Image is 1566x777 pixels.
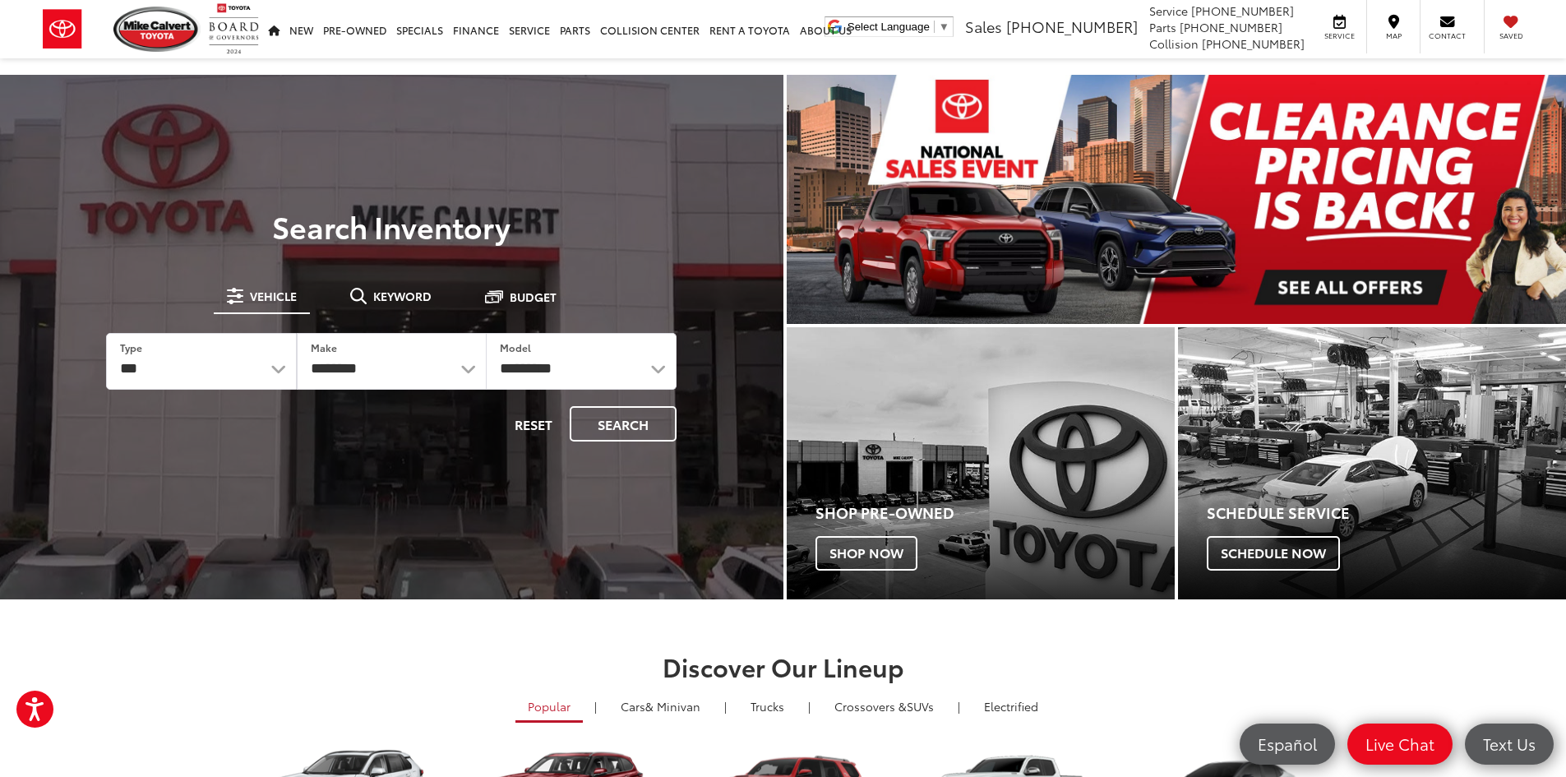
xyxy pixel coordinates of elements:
span: Live Chat [1357,733,1443,754]
span: Text Us [1475,733,1544,754]
span: Service [1149,2,1188,19]
a: Live Chat [1347,724,1453,765]
span: & Minivan [645,698,700,715]
a: Cars [608,692,713,720]
span: Schedule Now [1207,536,1340,571]
span: Select Language [848,21,930,33]
h4: Schedule Service [1207,505,1566,521]
li: | [954,698,964,715]
h2: Discover Our Lineup [204,653,1363,680]
span: Contact [1429,30,1466,41]
a: Shop Pre-Owned Shop Now [787,327,1175,599]
li: | [804,698,815,715]
span: Budget [510,291,557,303]
button: Search [570,406,677,442]
div: Toyota [1178,327,1566,599]
span: [PHONE_NUMBER] [1202,35,1305,52]
span: [PHONE_NUMBER] [1180,19,1282,35]
span: Crossovers & [834,698,907,715]
a: Popular [515,692,583,723]
span: Vehicle [250,290,297,302]
span: [PHONE_NUMBER] [1191,2,1294,19]
span: Keyword [373,290,432,302]
label: Model [500,340,531,354]
span: Saved [1493,30,1529,41]
span: ​ [934,21,935,33]
span: Sales [965,16,1002,37]
span: Español [1250,733,1325,754]
li: | [720,698,731,715]
a: Electrified [972,692,1051,720]
div: Toyota [787,327,1175,599]
span: Parts [1149,19,1176,35]
span: Shop Now [815,536,917,571]
img: Mike Calvert Toyota [113,7,201,52]
span: [PHONE_NUMBER] [1006,16,1138,37]
a: Select Language​ [848,21,949,33]
a: Español [1240,724,1335,765]
li: | [590,698,601,715]
h3: Search Inventory [69,210,714,243]
label: Type [120,340,142,354]
a: Text Us [1465,724,1554,765]
button: Reset [501,406,566,442]
h4: Shop Pre-Owned [815,505,1175,521]
span: ▼ [939,21,949,33]
a: Schedule Service Schedule Now [1178,327,1566,599]
span: Service [1321,30,1358,41]
span: Collision [1149,35,1199,52]
a: Trucks [738,692,797,720]
a: SUVs [822,692,946,720]
span: Map [1375,30,1411,41]
label: Make [311,340,337,354]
